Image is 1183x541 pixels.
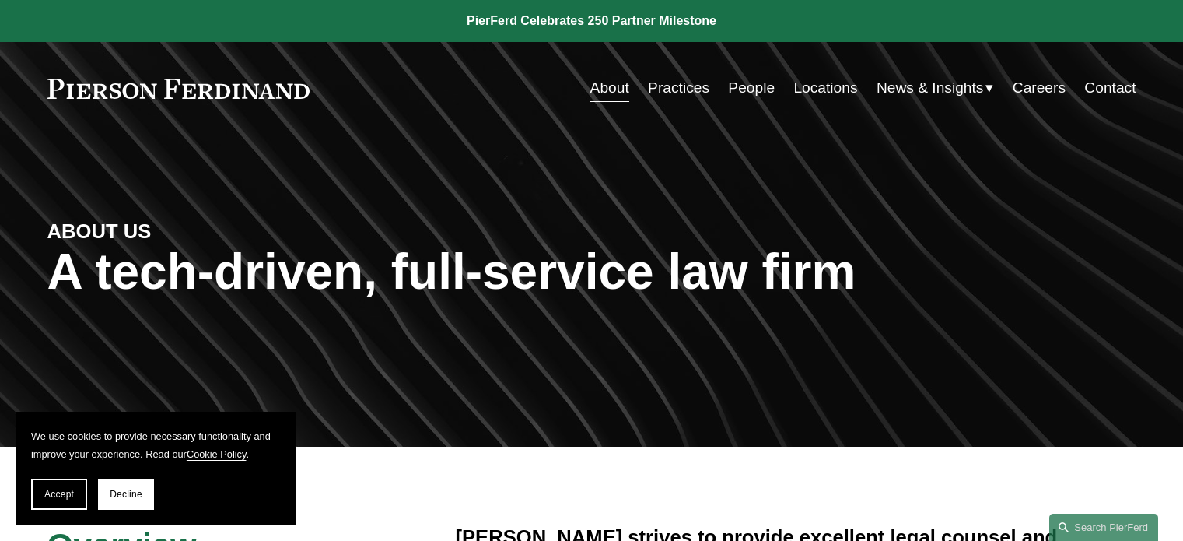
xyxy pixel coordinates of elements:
span: Accept [44,489,74,500]
a: People [728,73,775,103]
a: folder dropdown [877,73,994,103]
a: Careers [1013,73,1066,103]
section: Cookie banner [16,412,296,525]
a: Contact [1084,73,1136,103]
strong: ABOUT US [47,220,152,242]
a: About [590,73,629,103]
a: Cookie Policy [187,448,247,460]
span: News & Insights [877,75,984,102]
a: Search this site [1049,514,1158,541]
h1: A tech-driven, full-service law firm [47,244,1136,300]
span: Decline [110,489,142,500]
a: Locations [793,73,857,103]
button: Accept [31,479,87,510]
button: Decline [98,479,154,510]
a: Practices [648,73,709,103]
p: We use cookies to provide necessary functionality and improve your experience. Read our . [31,427,280,463]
